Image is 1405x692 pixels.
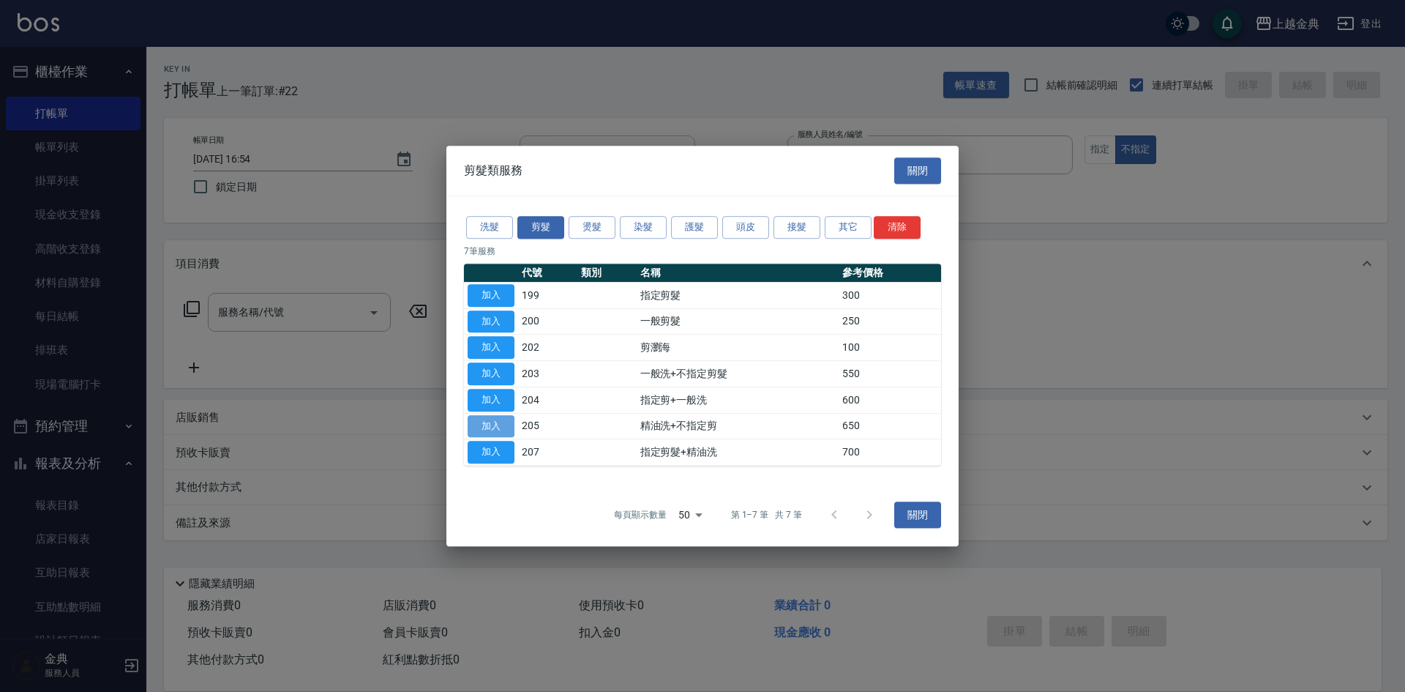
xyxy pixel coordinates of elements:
[468,441,514,464] button: 加入
[894,502,941,529] button: 關閉
[518,264,577,283] th: 代號
[614,508,667,521] p: 每頁顯示數量
[637,335,839,361] td: 剪瀏海
[839,335,941,361] td: 100
[464,163,522,178] span: 剪髮類服務
[671,216,718,239] button: 護髮
[894,157,941,185] button: 關閉
[518,335,577,361] td: 202
[468,389,514,412] button: 加入
[468,336,514,359] button: 加入
[637,413,839,439] td: 精油洗+不指定剪
[569,216,615,239] button: 燙髮
[839,439,941,466] td: 700
[468,415,514,438] button: 加入
[731,508,802,521] p: 第 1–7 筆 共 7 筆
[839,413,941,439] td: 650
[825,216,872,239] button: 其它
[874,216,921,239] button: 清除
[518,308,577,335] td: 200
[637,264,839,283] th: 名稱
[637,308,839,335] td: 一般剪髮
[839,282,941,308] td: 300
[518,413,577,439] td: 205
[468,362,514,385] button: 加入
[839,264,941,283] th: 參考價格
[518,439,577,466] td: 207
[637,387,839,413] td: 指定剪+一般洗
[722,216,769,239] button: 頭皮
[637,282,839,308] td: 指定剪髮
[839,361,941,387] td: 550
[672,495,708,535] div: 50
[517,216,564,239] button: 剪髮
[773,216,820,239] button: 接髮
[466,216,513,239] button: 洗髮
[518,361,577,387] td: 203
[468,310,514,333] button: 加入
[464,245,941,258] p: 7 筆服務
[637,361,839,387] td: 一般洗+不指定剪髮
[620,216,667,239] button: 染髮
[637,439,839,466] td: 指定剪髮+精油洗
[839,308,941,335] td: 250
[518,282,577,308] td: 199
[468,284,514,307] button: 加入
[577,264,637,283] th: 類別
[518,387,577,413] td: 204
[839,387,941,413] td: 600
